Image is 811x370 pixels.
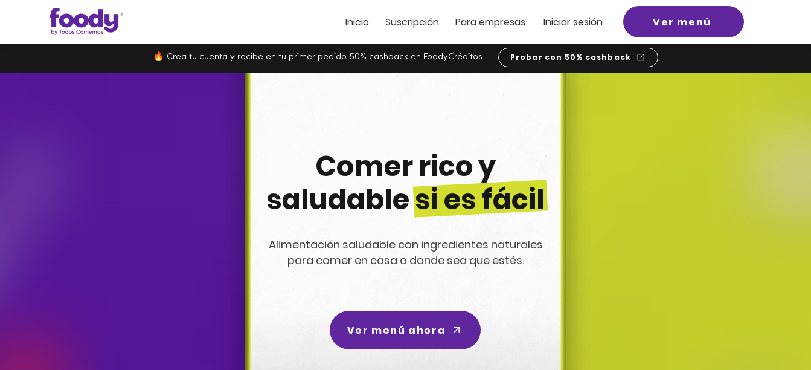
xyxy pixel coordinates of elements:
[153,53,482,62] span: 🔥 Crea tu cuenta y recibe en tu primer pedido 50% cashback en FoodyCréditos
[467,15,525,29] span: ra empresas
[330,311,481,349] a: Ver menú ahora
[543,15,603,29] span: Iniciar sesión
[345,17,369,27] a: Inicio
[345,15,369,29] span: Inicio
[498,48,658,67] a: Probar con 50% cashback
[385,15,439,29] span: Suscripción
[653,15,711,30] span: Ver menú
[510,52,632,63] span: Probar con 50% cashback
[269,237,543,268] span: Alimentación saludable con ingredientes naturales para comer en casa o donde sea que estés.
[741,300,799,358] iframe: Messagebird Livechat Widget
[543,17,603,27] a: Iniciar sesión
[266,147,545,219] span: Comer rico y saludable si es fácil
[50,8,123,35] img: Logo_Foody V2.0.0 (3).png
[385,17,439,27] a: Suscripción
[455,17,525,27] a: Para empresas
[347,323,446,338] span: Ver menú ahora
[623,6,744,37] a: Ver menú
[455,15,467,29] span: Pa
